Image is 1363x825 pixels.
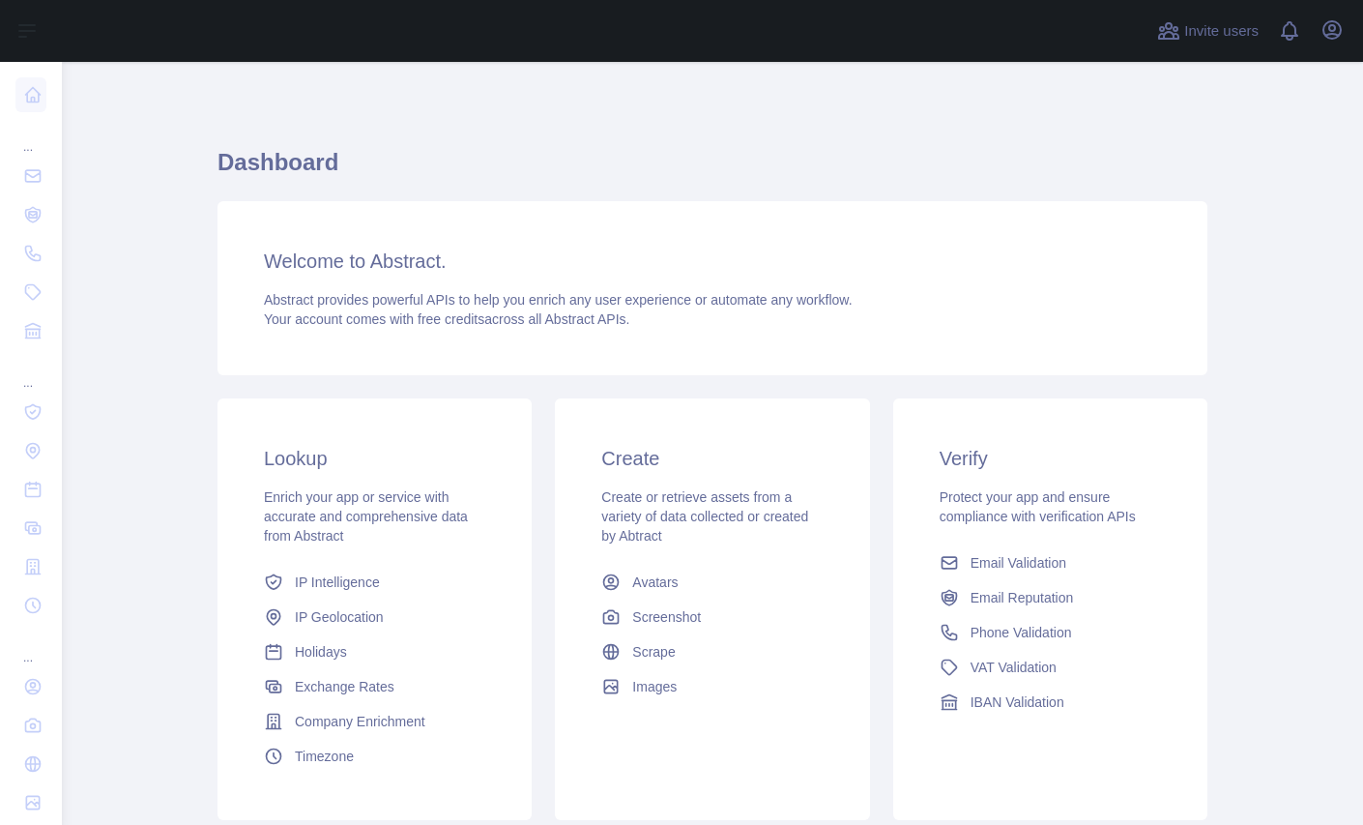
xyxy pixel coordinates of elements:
span: Company Enrichment [295,712,425,731]
button: Invite users [1153,15,1262,46]
span: Phone Validation [971,623,1072,642]
a: IP Geolocation [256,600,493,634]
span: IP Intelligence [295,573,380,592]
a: Images [594,669,830,704]
span: Email Reputation [971,588,1074,607]
span: Abstract provides powerful APIs to help you enrich any user experience or automate any workflow. [264,292,853,308]
div: ... [15,627,46,665]
span: Email Validation [971,553,1066,573]
span: IBAN Validation [971,692,1064,712]
h3: Welcome to Abstract. [264,248,1161,275]
h3: Lookup [264,445,485,472]
h3: Verify [940,445,1161,472]
a: Exchange Rates [256,669,493,704]
h1: Dashboard [217,147,1207,193]
a: Phone Validation [932,615,1169,650]
a: Avatars [594,565,830,600]
span: Exchange Rates [295,677,394,696]
span: Enrich your app or service with accurate and comprehensive data from Abstract [264,489,468,544]
a: Timezone [256,739,493,774]
span: Scrape [632,642,675,662]
span: Holidays [295,642,347,662]
div: ... [15,116,46,155]
a: Email Reputation [932,580,1169,615]
span: Your account comes with across all Abstract APIs. [264,311,629,327]
span: Invite users [1184,20,1259,43]
a: VAT Validation [932,650,1169,685]
a: Email Validation [932,545,1169,580]
a: Holidays [256,634,493,669]
div: ... [15,352,46,391]
span: IP Geolocation [295,607,384,627]
span: Create or retrieve assets from a variety of data collected or created by Abtract [601,489,808,544]
span: Images [632,677,677,696]
a: Scrape [594,634,830,669]
span: VAT Validation [971,658,1057,677]
a: Company Enrichment [256,704,493,739]
a: IBAN Validation [932,685,1169,720]
span: Protect your app and ensure compliance with verification APIs [940,489,1136,524]
h3: Create [601,445,823,472]
span: free credits [418,311,484,327]
span: Avatars [632,573,678,592]
span: Timezone [295,747,354,766]
a: IP Intelligence [256,565,493,600]
a: Screenshot [594,600,830,634]
span: Screenshot [632,607,701,627]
